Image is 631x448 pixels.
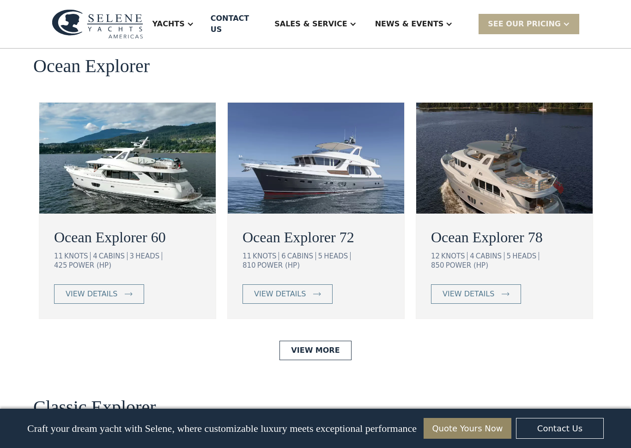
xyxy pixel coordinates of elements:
[324,252,351,260] div: HEADS
[502,292,510,296] img: icon
[228,103,404,214] img: ocean going trawler
[33,397,156,417] h2: Classic Explorer
[243,252,251,260] div: 11
[54,261,67,270] div: 425
[431,226,578,248] a: Ocean Explorer 78
[69,261,111,270] div: POWER (HP)
[243,226,389,248] a: Ocean Explorer 72
[287,252,316,260] div: CABINS
[253,252,279,260] div: KNOTS
[279,341,351,360] a: View More
[416,103,593,214] img: ocean going trawler
[135,252,162,260] div: HEADS
[318,252,323,260] div: 5
[431,252,440,260] div: 12
[54,252,63,260] div: 11
[243,284,333,304] a: view details
[54,226,201,248] a: Ocean Explorer 60
[274,18,347,30] div: Sales & Service
[152,18,185,30] div: Yachts
[424,418,511,439] a: Quote Yours Now
[313,292,321,296] img: icon
[446,261,488,270] div: POWER (HP)
[64,252,91,260] div: KNOTS
[366,6,462,43] div: News & EVENTS
[143,6,203,43] div: Yachts
[488,18,561,30] div: SEE Our Pricing
[257,261,300,270] div: POWER (HP)
[479,14,579,34] div: SEE Our Pricing
[441,252,467,260] div: KNOTS
[52,9,143,39] img: logo
[99,252,127,260] div: CABINS
[125,292,133,296] img: icon
[443,288,494,300] div: view details
[375,18,444,30] div: News & EVENTS
[476,252,504,260] div: CABINS
[27,423,417,435] p: Craft your dream yacht with Selene, where customizable luxury meets exceptional performance
[66,288,117,300] div: view details
[512,252,539,260] div: HEADS
[39,103,216,214] img: ocean going trawler
[431,261,444,270] div: 850
[130,252,134,260] div: 3
[431,284,521,304] a: view details
[281,252,286,260] div: 6
[507,252,511,260] div: 5
[54,284,144,304] a: view details
[93,252,97,260] div: 4
[470,252,474,260] div: 4
[33,56,150,76] h2: Ocean Explorer
[243,261,256,270] div: 810
[516,418,604,439] a: Contact Us
[211,13,258,35] div: Contact US
[265,6,365,43] div: Sales & Service
[254,288,306,300] div: view details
